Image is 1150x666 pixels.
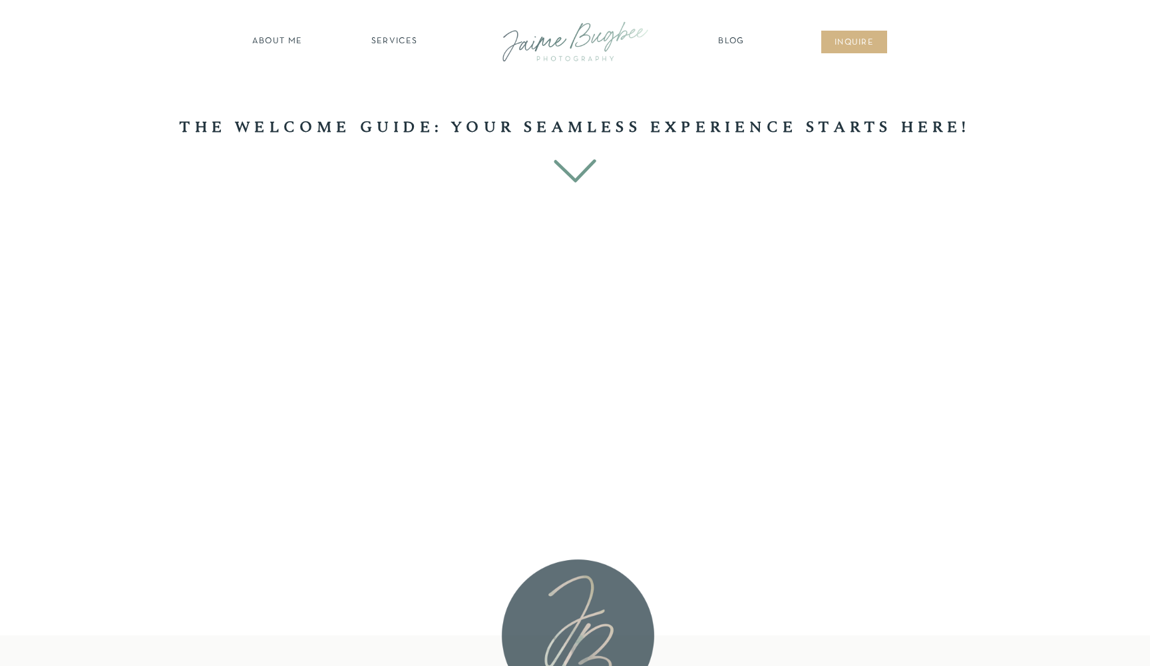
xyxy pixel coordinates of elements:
[248,35,306,49] a: about ME
[715,35,748,49] a: Blog
[357,35,432,49] a: SERVICES
[180,120,970,136] b: The Welcome guide: your seamless experience starts here!
[827,37,881,50] a: inqUIre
